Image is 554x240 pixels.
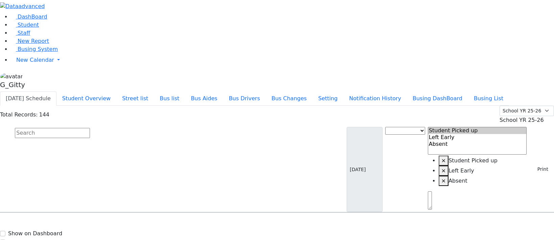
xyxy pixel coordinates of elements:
a: DashBoard [11,14,47,20]
input: Search [15,128,90,138]
textarea: Search [428,191,432,210]
button: Bus list [154,91,185,106]
label: Show on Dashboard [8,230,62,238]
li: Absent [439,176,527,186]
option: Student Picked up [428,127,527,134]
button: Street list [116,91,154,106]
span: × [441,178,446,184]
span: School YR 25-26 [500,117,544,123]
span: Left Early [448,167,474,174]
button: Bus Aides [185,91,223,106]
li: Left Early [439,166,527,176]
option: Left Early [428,134,527,141]
span: New Report [18,38,49,44]
a: Busing System [11,46,58,52]
button: Setting [313,91,343,106]
span: Student Picked up [448,157,498,164]
button: Print [529,164,551,175]
span: Busing System [18,46,58,52]
button: Busing List [468,91,509,106]
a: New Calendar [11,53,554,67]
button: Bus Changes [266,91,313,106]
button: Remove item [439,166,448,176]
button: Remove item [439,176,448,186]
option: Absent [428,141,527,148]
span: × [441,157,446,164]
a: Staff [11,30,30,36]
button: Notification History [343,91,407,106]
select: Default select example [500,106,554,116]
span: Staff [18,30,30,36]
button: Remove item [439,156,448,166]
span: × [441,167,446,174]
span: DashBoard [18,14,47,20]
button: Bus Drivers [223,91,266,106]
a: Student [11,22,39,28]
span: Student [18,22,39,28]
button: Busing DashBoard [407,91,468,106]
span: 144 [39,111,49,118]
button: Student Overview [56,91,116,106]
span: Absent [448,178,467,184]
span: New Calendar [16,57,54,63]
a: New Report [11,38,49,44]
li: Student Picked up [439,156,527,166]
